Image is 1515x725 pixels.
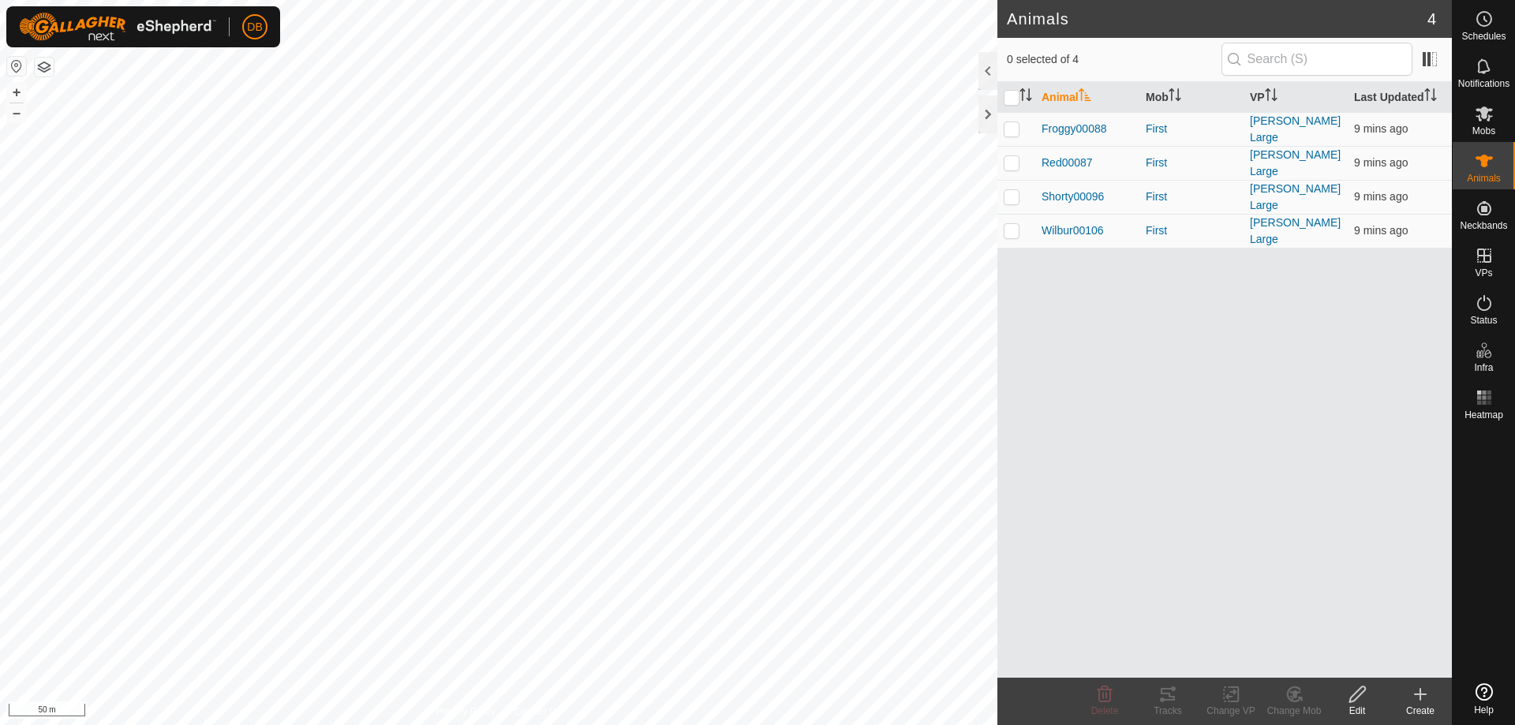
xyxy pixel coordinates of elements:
span: 19 Sept 2025, 5:24 am [1354,122,1408,135]
a: [PERSON_NAME] Large [1250,114,1341,144]
div: First [1146,189,1237,205]
span: Schedules [1461,32,1506,41]
img: Gallagher Logo [19,13,216,41]
div: Change VP [1199,704,1262,718]
button: Reset Map [7,57,26,76]
th: Mob [1139,82,1244,113]
div: First [1146,121,1237,137]
span: Neckbands [1460,221,1507,230]
span: Infra [1474,363,1493,372]
span: Froggy00088 [1042,121,1107,137]
button: + [7,83,26,102]
th: Animal [1035,82,1139,113]
div: First [1146,155,1237,171]
div: First [1146,222,1237,239]
h2: Animals [1007,9,1427,28]
a: [PERSON_NAME] Large [1250,216,1341,245]
a: Contact Us [514,704,561,719]
span: 19 Sept 2025, 5:24 am [1354,190,1408,203]
div: Edit [1326,704,1389,718]
span: 19 Sept 2025, 5:24 am [1354,224,1408,237]
span: Status [1470,316,1497,325]
span: 0 selected of 4 [1007,51,1221,68]
div: Create [1389,704,1452,718]
p-sorticon: Activate to sort [1169,91,1181,103]
th: Last Updated [1348,82,1452,113]
p-sorticon: Activate to sort [1079,91,1091,103]
a: Privacy Policy [436,704,496,719]
button: – [7,103,26,122]
a: [PERSON_NAME] Large [1250,148,1341,178]
div: Change Mob [1262,704,1326,718]
span: Heatmap [1464,410,1503,420]
span: DB [247,19,262,36]
div: Tracks [1136,704,1199,718]
span: 19 Sept 2025, 5:24 am [1354,156,1408,169]
p-sorticon: Activate to sort [1019,91,1032,103]
th: VP [1244,82,1348,113]
input: Search (S) [1221,43,1412,76]
a: [PERSON_NAME] Large [1250,182,1341,211]
span: Wilbur00106 [1042,222,1104,239]
a: Help [1453,677,1515,721]
span: 4 [1427,7,1436,31]
span: Mobs [1472,126,1495,136]
span: Shorty00096 [1042,189,1104,205]
button: Map Layers [35,58,54,77]
span: Animals [1467,174,1501,183]
span: Delete [1091,705,1119,716]
span: Notifications [1458,79,1509,88]
span: VPs [1475,268,1492,278]
span: Help [1474,705,1494,715]
p-sorticon: Activate to sort [1265,91,1277,103]
p-sorticon: Activate to sort [1424,91,1437,103]
span: Red00087 [1042,155,1093,171]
